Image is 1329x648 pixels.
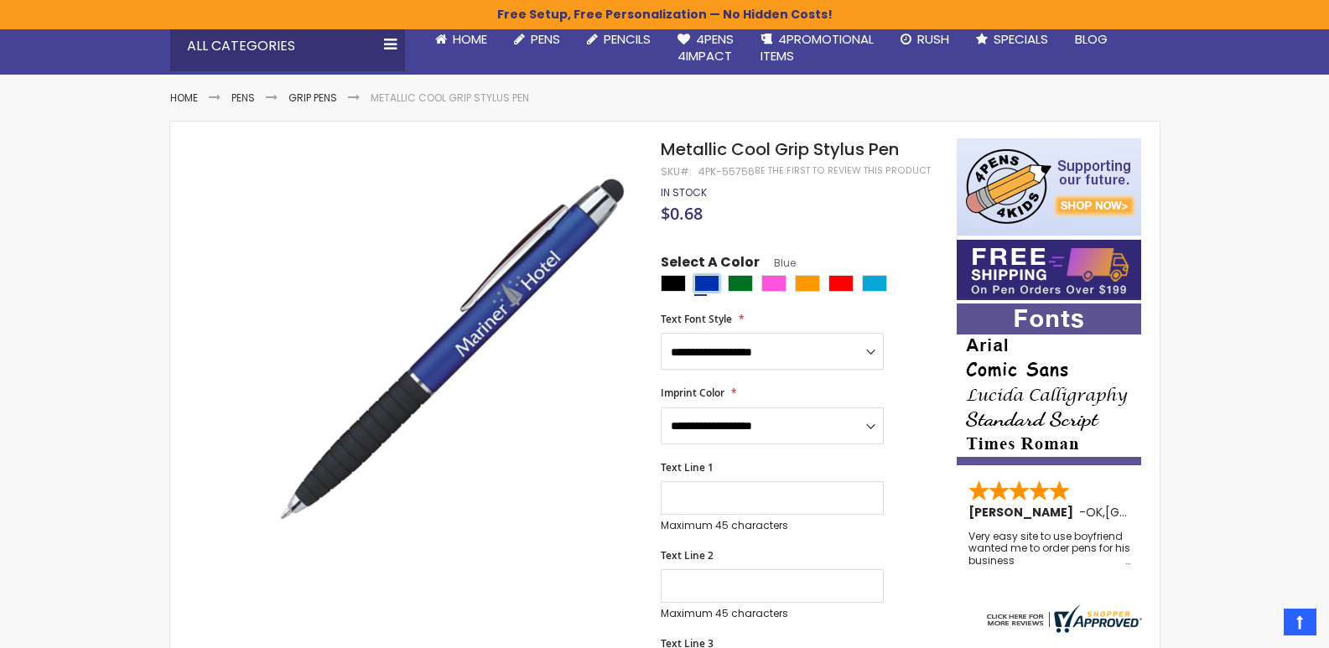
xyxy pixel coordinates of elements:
span: Imprint Color [661,386,724,400]
img: 4pens 4 kids [957,138,1141,236]
span: Rush [917,30,949,48]
span: Text Line 2 [661,548,714,562]
div: Turquoise [862,275,887,292]
div: Availability [661,186,707,200]
p: Maximum 45 characters [661,607,884,620]
a: Specials [963,21,1062,58]
img: font-personalization-examples [957,303,1141,465]
a: Grip Pens [288,91,337,105]
div: Black [661,275,686,292]
div: Red [828,275,854,292]
div: Very easy site to use boyfriend wanted me to order pens for his business [968,531,1131,567]
span: Blog [1075,30,1108,48]
p: Maximum 45 characters [661,519,884,532]
span: Specials [994,30,1048,48]
a: 4Pens4impact [664,21,747,75]
span: Pencils [604,30,651,48]
span: 4PROMOTIONAL ITEMS [761,30,874,65]
a: 4pens.com certificate URL [983,622,1142,636]
a: 4PROMOTIONALITEMS [747,21,887,75]
span: 4Pens 4impact [677,30,734,65]
div: Orange [795,275,820,292]
span: [GEOGRAPHIC_DATA] [1105,504,1228,521]
img: 4pens.com widget logo [983,604,1142,633]
strong: SKU [661,164,692,179]
a: Top [1284,609,1316,635]
span: - , [1079,504,1228,521]
a: Pens [231,91,255,105]
div: Blue [694,275,719,292]
span: Pens [531,30,560,48]
a: Be the first to review this product [755,164,931,177]
span: Text Font Style [661,312,732,326]
li: Metallic Cool Grip Stylus Pen [371,91,529,105]
span: Blue [760,256,796,270]
span: OK [1086,504,1103,521]
span: Text Line 1 [661,460,714,474]
div: Pink [761,275,786,292]
a: Pens [501,21,574,58]
span: In stock [661,185,707,200]
img: metallic-cool-grip-stylus-pen-blue_3_1.jpg [256,163,639,546]
span: Home [453,30,487,48]
span: Select A Color [661,253,760,276]
div: Green [728,275,753,292]
span: Metallic Cool Grip Stylus Pen [661,137,899,161]
div: All Categories [170,21,405,71]
div: 4PK-55756 [698,165,755,179]
span: [PERSON_NAME] [968,504,1079,521]
a: Home [170,91,198,105]
a: Blog [1062,21,1121,58]
a: Home [422,21,501,58]
a: Rush [887,21,963,58]
span: $0.68 [661,202,703,225]
a: Pencils [574,21,664,58]
img: Free shipping on orders over $199 [957,240,1141,300]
